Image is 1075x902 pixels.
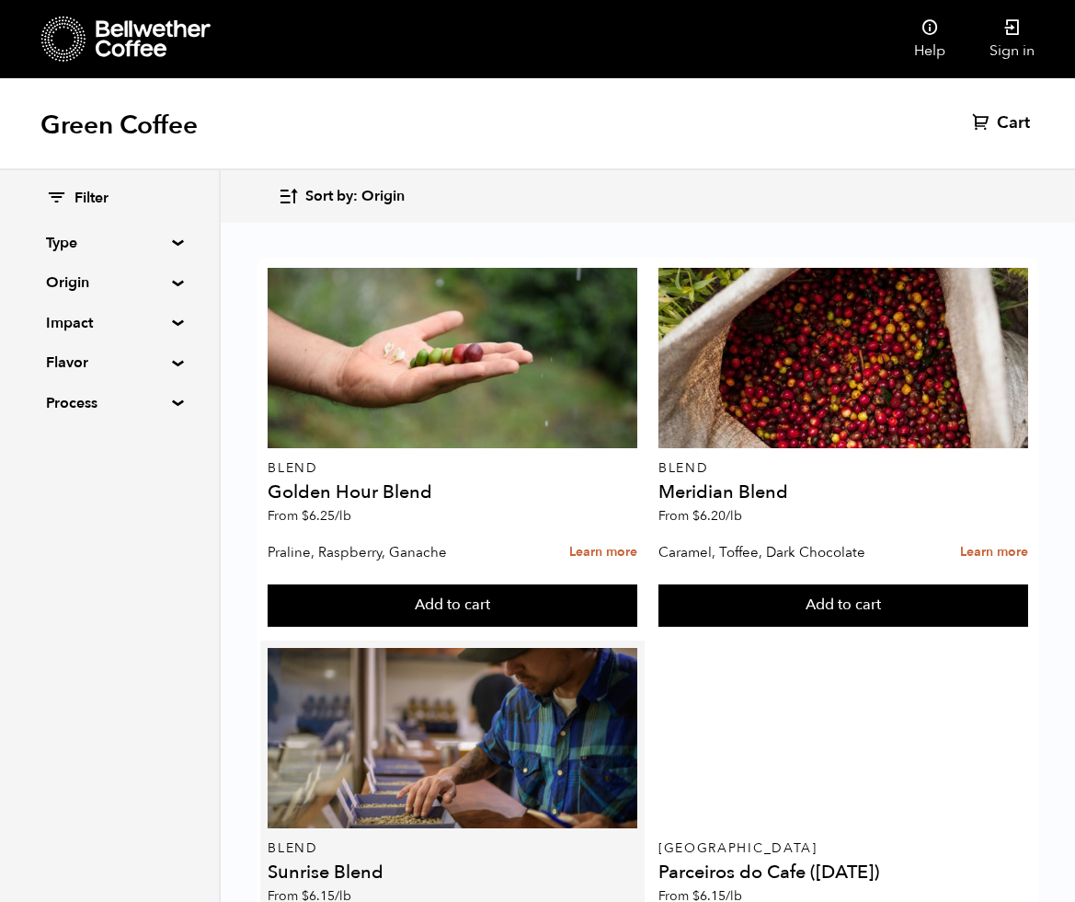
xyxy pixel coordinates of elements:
[658,863,1028,882] h4: Parceiros do Cafe ([DATE])
[268,842,637,855] p: Blend
[972,112,1035,134] a: Cart
[278,175,405,218] button: Sort by: Origin
[997,112,1030,134] span: Cart
[960,533,1028,572] a: Learn more
[46,272,173,294] summary: Origin
[40,109,198,142] h1: Green Coffee
[268,507,351,525] span: From
[658,538,880,566] p: Caramel, Toffee, Dark Chocolate
[658,462,1028,475] p: Blend
[302,507,351,525] bdi: 6.25
[46,392,173,414] summary: Process
[726,507,742,525] span: /lb
[335,507,351,525] span: /lb
[569,533,637,572] a: Learn more
[692,507,700,525] span: $
[658,483,1028,502] h4: Meridian Blend
[268,483,637,502] h4: Golden Hour Blend
[268,538,489,566] p: Praline, Raspberry, Ganache
[46,232,173,254] summary: Type
[46,312,173,334] summary: Impact
[302,507,309,525] span: $
[268,462,637,475] p: Blend
[692,507,742,525] bdi: 6.20
[305,187,405,207] span: Sort by: Origin
[268,584,637,627] button: Add to cart
[658,507,742,525] span: From
[268,863,637,882] h4: Sunrise Blend
[46,352,173,374] summary: Flavor
[658,584,1028,627] button: Add to cart
[74,189,109,209] span: Filter
[658,842,1028,855] p: [GEOGRAPHIC_DATA]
